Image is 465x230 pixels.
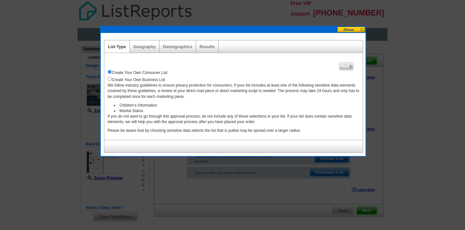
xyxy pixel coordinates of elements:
[108,83,359,99] p: We follow industry guidelines to ensure privacy protection for consumers. If your list includes a...
[339,62,354,70] a: Next
[200,44,215,49] a: Results
[133,44,156,49] a: Geography
[114,108,359,114] li: Marital Status
[108,76,359,83] div: Create Your Own Business List
[349,65,352,68] img: button-next-arrow-gray.png
[163,44,192,49] a: Demographics
[108,68,359,76] div: Create Your Own Consumer List
[374,210,465,230] iframe: LiveChat chat widget
[339,62,353,70] span: Next
[108,128,359,133] p: Please be aware that by choosing sensitive data selects the list that is pulled may be spread ove...
[108,44,126,49] a: List Type
[114,103,359,108] li: Children's Information
[108,114,359,125] p: If you do not want to go through this approval process, do not include any of these selections in...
